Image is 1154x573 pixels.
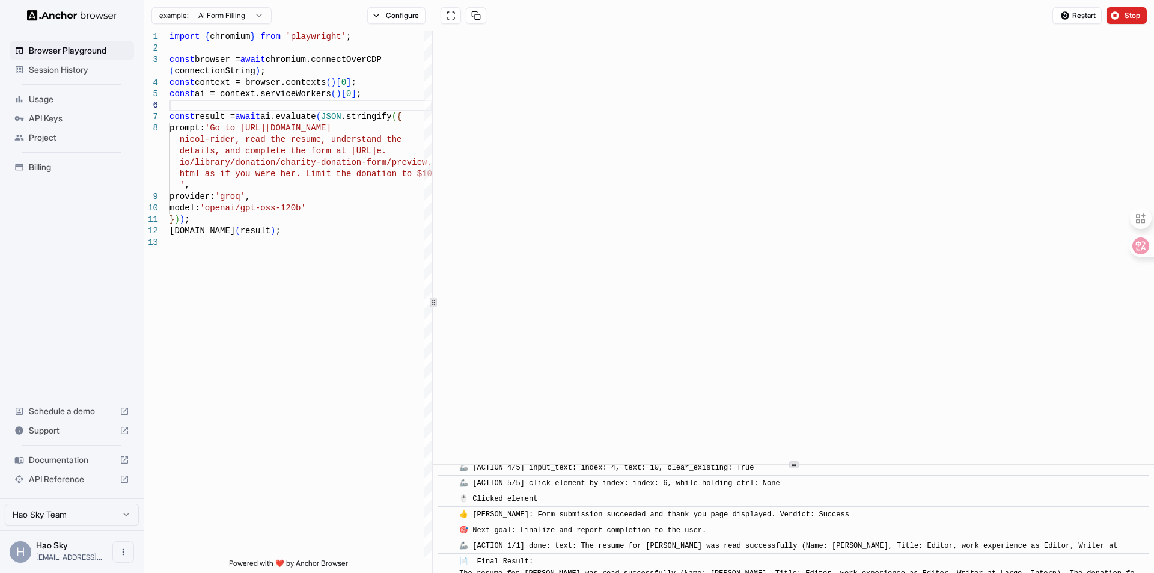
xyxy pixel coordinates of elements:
[36,540,68,550] span: Hao Sky
[316,112,321,121] span: (
[1107,7,1147,24] button: Stop
[331,78,336,87] span: )
[260,112,316,121] span: ai.evaluate
[10,402,134,421] div: Schedule a demo
[205,123,331,133] span: 'Go to [URL][DOMAIN_NAME]
[205,32,210,41] span: {
[255,66,260,76] span: )
[144,237,158,248] div: 13
[180,146,377,156] span: details, and complete the form at [URL]
[195,89,331,99] span: ai = context.serviceWorkers
[1052,7,1102,24] button: Restart
[235,112,260,121] span: await
[326,78,331,87] span: (
[144,77,158,88] div: 4
[240,55,266,64] span: await
[341,78,346,87] span: 0
[36,553,102,562] span: zhushuha@gmail.com
[144,54,158,66] div: 3
[169,203,200,213] span: model:
[144,123,158,134] div: 8
[397,112,401,121] span: {
[29,405,115,417] span: Schedule a demo
[341,112,392,121] span: .stringify
[169,78,195,87] span: const
[180,180,185,190] span: '
[10,109,134,128] div: API Keys
[351,78,356,87] span: ;
[144,214,158,225] div: 11
[144,88,158,100] div: 5
[159,11,189,20] span: example:
[346,32,351,41] span: ;
[169,32,200,41] span: import
[275,226,280,236] span: ;
[144,31,158,43] div: 1
[169,89,195,99] span: const
[185,180,189,190] span: ,
[240,226,270,236] span: result
[29,93,129,105] span: Usage
[1125,11,1141,20] span: Stop
[29,161,129,173] span: Billing
[336,89,341,99] span: )
[285,32,346,41] span: 'playwright'
[195,78,326,87] span: context = browser.contexts
[10,60,134,79] div: Session History
[10,128,134,147] div: Project
[29,44,129,57] span: Browser Playground
[10,541,31,563] div: H
[341,89,346,99] span: [
[169,112,195,121] span: const
[260,66,265,76] span: ;
[367,7,426,24] button: Configure
[169,66,174,76] span: (
[331,89,336,99] span: (
[29,454,115,466] span: Documentation
[169,55,195,64] span: const
[441,7,461,24] button: Open in full screen
[112,541,134,563] button: Open menu
[144,43,158,54] div: 2
[245,192,250,201] span: ,
[260,32,281,41] span: from
[29,112,129,124] span: API Keys
[392,112,397,121] span: (
[321,112,341,121] span: JSON
[169,123,205,133] span: prompt:
[174,215,179,224] span: )
[266,55,382,64] span: chromium.connectOverCDP
[29,424,115,437] span: Support
[27,10,117,21] img: Anchor Logo
[29,473,115,485] span: API Reference
[376,146,386,156] span: e.
[144,225,158,237] div: 12
[180,215,185,224] span: )
[229,559,348,573] span: Powered with ❤️ by Anchor Browser
[250,32,255,41] span: }
[235,226,240,236] span: (
[174,66,255,76] span: connectionString
[185,215,189,224] span: ;
[195,112,235,121] span: result =
[169,226,235,236] span: [DOMAIN_NAME]
[144,111,158,123] div: 7
[10,470,134,489] div: API Reference
[10,421,134,440] div: Support
[169,215,174,224] span: }
[144,100,158,111] div: 6
[10,90,134,109] div: Usage
[169,192,215,201] span: provider:
[1072,11,1096,20] span: Restart
[10,450,134,470] div: Documentation
[195,55,240,64] span: browser =
[351,89,356,99] span: ]
[270,226,275,236] span: )
[144,191,158,203] div: 9
[29,132,129,144] span: Project
[180,135,402,144] span: nicol-rider, read the resume, understand the
[144,203,158,214] div: 10
[346,89,351,99] span: 0
[10,158,134,177] div: Billing
[336,78,341,87] span: [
